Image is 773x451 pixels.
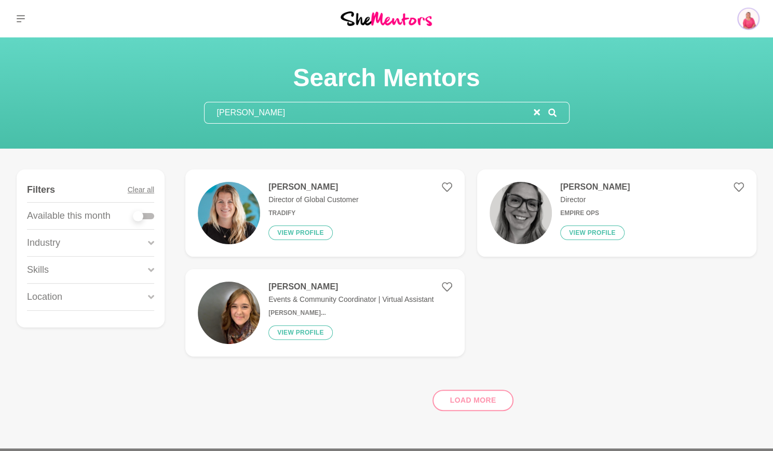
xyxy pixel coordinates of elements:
h6: [PERSON_NAME]... [268,309,434,317]
h6: Tradify [268,209,359,217]
h4: [PERSON_NAME] [268,182,359,192]
button: View profile [268,325,333,340]
p: Industry [27,236,60,250]
p: Skills [27,263,49,277]
h4: [PERSON_NAME] [560,182,630,192]
a: [PERSON_NAME]DirectorEmpire OpsView profile [477,169,756,257]
img: She Mentors Logo [341,11,432,25]
img: 3cb5ab23d8fb3a8e9f5b245dda302ee01f7770b5-500x500.jpg [490,182,552,244]
button: View profile [560,225,625,240]
p: Director [560,194,630,205]
h4: [PERSON_NAME] [268,282,434,292]
input: Search mentors [205,102,534,123]
p: Director of Global Customer [268,194,359,205]
a: [PERSON_NAME]Director of Global CustomerTradifyView profile [185,169,465,257]
h6: Empire Ops [560,209,630,217]
button: View profile [268,225,333,240]
a: [PERSON_NAME]Events & Community Coordinator | Virtual Assistant[PERSON_NAME]...View profile [185,269,465,356]
p: Available this month [27,209,111,223]
h4: Filters [27,184,55,196]
button: Clear all [128,178,154,202]
h1: Search Mentors [204,62,569,94]
img: 2b5545a2970da8487e4847cfea342ccc486e5442-454x454.jpg [198,182,260,244]
img: Sandy Hanrahan [736,6,761,31]
img: 3bb0308ef97cdeba13f6aab3ad4febf320fa74a5-500x500.png [198,282,260,344]
p: Events & Community Coordinator | Virtual Assistant [268,294,434,305]
p: Location [27,290,62,304]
